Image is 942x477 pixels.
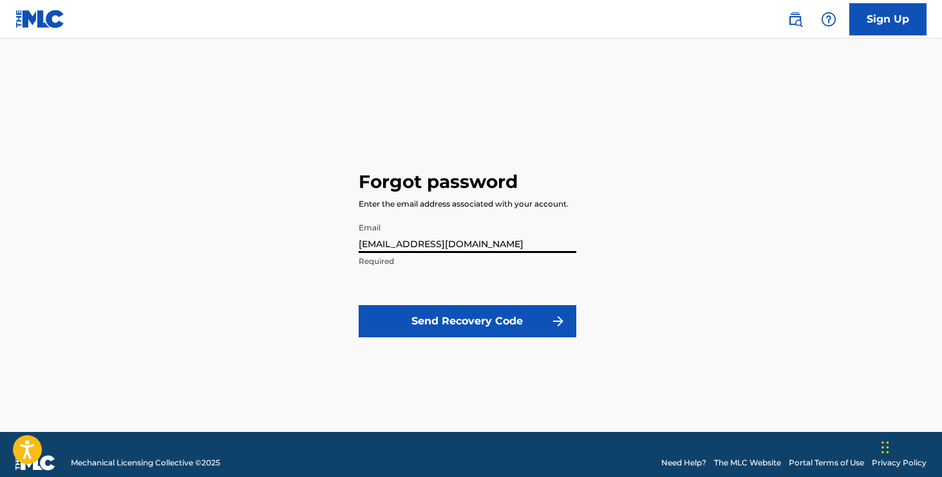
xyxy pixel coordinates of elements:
div: Drag [881,428,889,467]
img: f7272a7cc735f4ea7f67.svg [551,313,566,329]
a: Privacy Policy [872,457,927,469]
a: Public Search [782,6,808,32]
img: logo [15,455,55,471]
h3: Forgot password [359,171,518,193]
button: Send Recovery Code [359,305,576,337]
div: Enter the email address associated with your account. [359,198,569,210]
a: Sign Up [849,3,927,35]
img: MLC Logo [15,10,65,28]
p: Required [359,256,576,267]
a: The MLC Website [714,457,781,469]
div: Help [816,6,842,32]
span: Mechanical Licensing Collective © 2025 [71,457,220,469]
a: Portal Terms of Use [789,457,864,469]
a: Need Help? [661,457,706,469]
iframe: Chat Widget [878,415,942,477]
img: help [821,12,836,27]
img: search [787,12,803,27]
